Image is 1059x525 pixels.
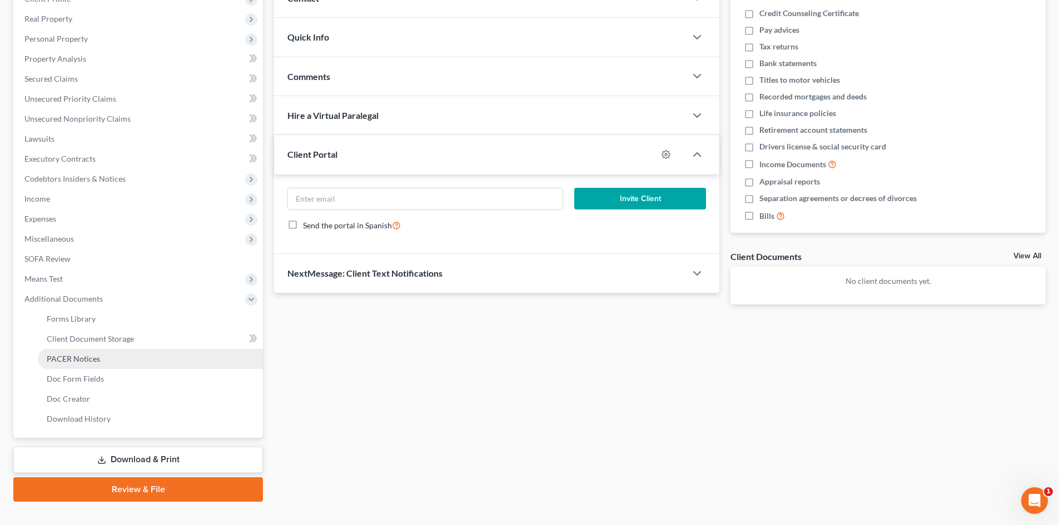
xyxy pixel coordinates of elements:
span: Miscellaneous [24,234,74,243]
span: Life insurance policies [759,108,836,119]
a: Forms Library [38,309,263,329]
span: Recorded mortgages and deeds [759,91,867,102]
span: Retirement account statements [759,124,867,136]
span: Credit Counseling Certificate [759,8,859,19]
span: Forms Library [47,314,96,323]
span: Bank statements [759,58,817,69]
span: Appraisal reports [759,176,820,187]
span: PACER Notices [47,354,100,363]
span: Income [24,194,50,203]
span: Client Portal [287,149,337,159]
span: Additional Documents [24,294,103,303]
a: Lawsuits [16,129,263,149]
a: Client Document Storage [38,329,263,349]
span: Codebtors Insiders & Notices [24,174,126,183]
span: Titles to motor vehicles [759,74,840,86]
a: Executory Contracts [16,149,263,169]
p: No client documents yet. [739,276,1037,287]
a: Download & Print [13,447,263,473]
a: SOFA Review [16,249,263,269]
span: Property Analysis [24,54,86,63]
span: Download History [47,414,111,423]
span: Unsecured Nonpriority Claims [24,114,131,123]
span: Doc Creator [47,394,90,403]
a: Unsecured Priority Claims [16,89,263,109]
span: Comments [287,71,330,82]
span: 1 [1044,487,1053,496]
span: Executory Contracts [24,154,96,163]
div: Client Documents [730,251,802,262]
input: Enter email [288,188,562,209]
span: Drivers license & social security card [759,141,886,152]
a: Secured Claims [16,69,263,89]
a: Doc Form Fields [38,369,263,389]
span: Tax returns [759,41,798,52]
span: Doc Form Fields [47,374,104,383]
span: Client Document Storage [47,334,134,343]
span: Income Documents [759,159,826,170]
span: Unsecured Priority Claims [24,94,116,103]
iframe: Intercom live chat [1021,487,1048,514]
a: PACER Notices [38,349,263,369]
span: NextMessage: Client Text Notifications [287,268,443,278]
button: Invite Client [574,188,707,210]
span: Hire a Virtual Paralegal [287,110,379,121]
span: SOFA Review [24,254,71,263]
a: Unsecured Nonpriority Claims [16,109,263,129]
span: Pay advices [759,24,799,36]
a: Property Analysis [16,49,263,69]
a: Download History [38,409,263,429]
a: Doc Creator [38,389,263,409]
span: Send the portal in Spanish [303,221,392,230]
span: Lawsuits [24,134,54,143]
span: Expenses [24,214,56,223]
span: Separation agreements or decrees of divorces [759,193,917,204]
span: Secured Claims [24,74,78,83]
a: Review & File [13,477,263,502]
span: Personal Property [24,34,88,43]
a: View All [1013,252,1041,260]
span: Real Property [24,14,72,23]
span: Quick Info [287,32,329,42]
span: Means Test [24,274,63,283]
span: Bills [759,211,774,222]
